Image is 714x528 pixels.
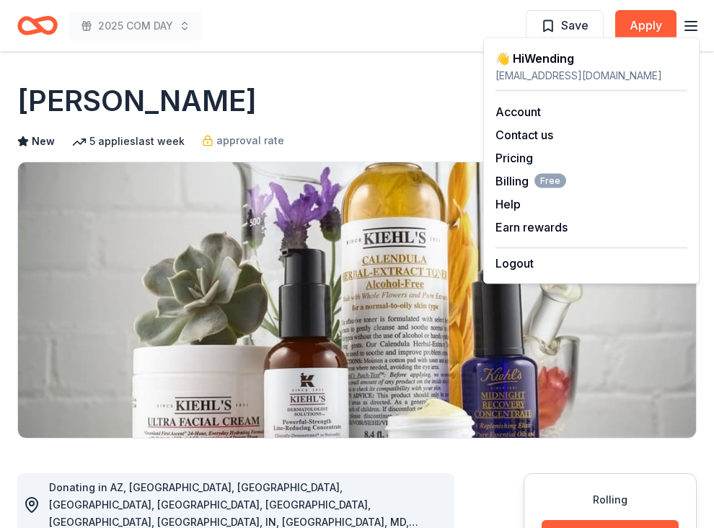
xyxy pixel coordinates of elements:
div: [EMAIL_ADDRESS][DOMAIN_NAME] [495,67,687,84]
span: Save [561,16,589,35]
button: Apply [615,10,676,42]
span: approval rate [216,132,284,149]
div: 👋 Hi Wending [495,50,687,67]
span: Billing [495,172,566,190]
span: New [32,133,55,150]
a: Account [495,105,541,119]
button: Contact us [495,126,553,144]
h1: [PERSON_NAME] [17,81,257,121]
button: Logout [495,255,534,272]
a: Earn rewards [495,220,568,234]
a: Home [17,9,58,43]
div: Rolling [542,491,679,509]
button: Save [526,10,604,42]
a: approval rate [202,132,284,149]
a: Pricing [495,151,533,165]
span: Free [534,174,566,188]
img: Image for Kiehl's [18,162,696,438]
button: BillingFree [495,172,566,190]
button: Help [495,195,521,213]
div: 5 applies last week [72,133,185,150]
span: 2025 COM DAY [98,17,173,35]
button: 2025 COM DAY [69,12,202,40]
